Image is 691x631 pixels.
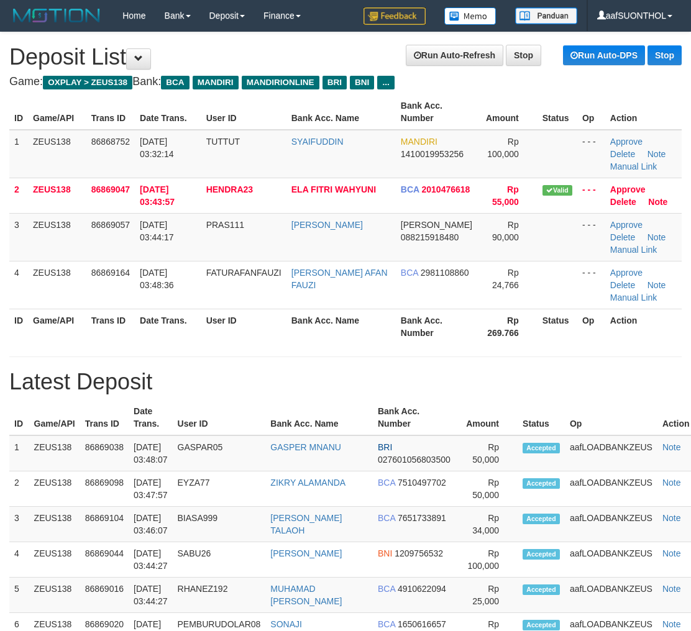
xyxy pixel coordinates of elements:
[28,309,86,344] th: Game/API
[610,280,635,290] a: Delete
[455,435,518,471] td: Rp 50,000
[129,507,173,542] td: [DATE] 03:46:07
[9,471,29,507] td: 2
[523,514,560,524] span: Accepted
[563,45,645,65] a: Run Auto-DPS
[291,220,363,230] a: [PERSON_NAME]
[270,584,342,606] a: MUHAMAD [PERSON_NAME]
[577,261,605,309] td: - - -
[201,309,286,344] th: User ID
[610,293,657,302] a: Manual Link
[523,478,560,489] span: Accepted
[173,471,266,507] td: EYZA77
[173,435,266,471] td: GASPAR05
[395,548,443,558] span: 1209756532
[662,584,681,594] a: Note
[86,309,135,344] th: Trans ID
[28,261,86,309] td: ZEUS138
[523,584,560,595] span: Accepted
[398,513,446,523] span: 7651733891
[377,76,394,89] span: ...
[140,137,174,159] span: [DATE] 03:32:14
[80,507,129,542] td: 86869104
[648,280,666,290] a: Note
[455,507,518,542] td: Rp 34,000
[9,130,28,178] td: 1
[9,370,682,394] h1: Latest Deposit
[455,400,518,435] th: Amount
[291,137,344,147] a: SYAIFUDDIN
[129,471,173,507] td: [DATE] 03:47:57
[398,619,446,629] span: 1650616657
[378,584,395,594] span: BCA
[29,507,80,542] td: ZEUS138
[401,232,459,242] span: 088215918480
[565,471,657,507] td: aafLOADBANKZEUS
[9,94,28,130] th: ID
[9,76,682,88] h4: Game: Bank:
[270,478,345,488] a: ZIKRY ALAMANDA
[28,178,86,213] td: ZEUS138
[577,213,605,261] td: - - -
[140,184,175,207] span: [DATE] 03:43:57
[140,220,174,242] span: [DATE] 03:44:17
[29,542,80,578] td: ZEUS138
[421,268,469,278] span: 2981108860
[9,213,28,261] td: 3
[523,443,560,453] span: Accepted
[648,149,666,159] a: Note
[9,309,28,344] th: ID
[206,268,281,278] span: FATURAFANFAUZI
[29,435,80,471] td: ZEUS138
[542,185,572,196] span: Valid transaction
[43,76,132,89] span: OXPLAY > ZEUS138
[565,578,657,613] td: aafLOADBANKZEUS
[135,94,201,130] th: Date Trans.
[515,7,577,24] img: panduan.png
[605,309,682,344] th: Action
[242,76,319,89] span: MANDIRIONLINE
[610,232,635,242] a: Delete
[80,435,129,471] td: 86869038
[396,309,477,344] th: Bank Acc. Number
[173,542,266,578] td: SABU26
[378,442,392,452] span: BRI
[135,309,201,344] th: Date Trans.
[80,578,129,613] td: 86869016
[270,548,342,558] a: [PERSON_NAME]
[610,220,643,230] a: Approve
[270,619,302,629] a: SONAJI
[201,94,286,130] th: User ID
[422,184,470,194] span: 2010476618
[378,455,451,465] span: 027601056803500
[140,268,174,290] span: [DATE] 03:48:36
[492,268,519,290] span: Rp 24,766
[161,76,189,89] span: BCA
[29,578,80,613] td: ZEUS138
[648,232,666,242] a: Note
[323,76,347,89] span: BRI
[378,619,395,629] span: BCA
[129,578,173,613] td: [DATE] 03:44:27
[9,542,29,578] td: 4
[406,45,503,66] a: Run Auto-Refresh
[291,268,388,290] a: [PERSON_NAME] AFAN FAUZI
[206,220,244,230] span: PRAS111
[518,400,565,435] th: Status
[29,471,80,507] td: ZEUS138
[398,478,446,488] span: 7510497702
[173,578,266,613] td: RHANEZ192
[291,184,376,194] a: ELA FITRI WAHYUNI
[286,309,396,344] th: Bank Acc. Name
[455,578,518,613] td: Rp 25,000
[477,94,538,130] th: Amount
[129,400,173,435] th: Date Trans.
[401,137,437,147] span: MANDIRI
[455,542,518,578] td: Rp 100,000
[129,435,173,471] td: [DATE] 03:48:07
[265,400,373,435] th: Bank Acc. Name
[401,149,464,159] span: 1410019953256
[9,178,28,213] td: 2
[398,584,446,594] span: 4910622094
[9,45,682,70] h1: Deposit List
